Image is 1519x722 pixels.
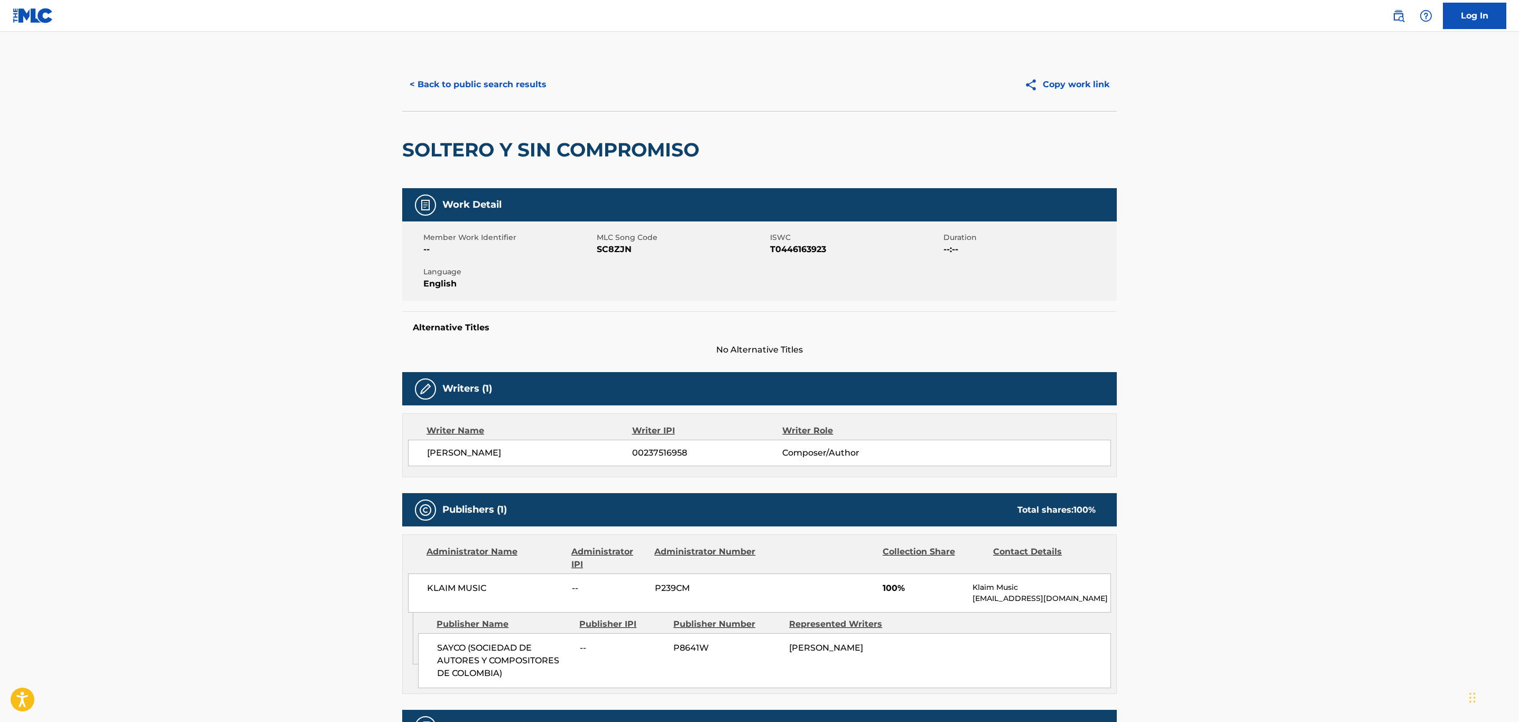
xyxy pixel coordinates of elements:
[419,199,432,211] img: Work Detail
[654,545,757,571] div: Administrator Number
[402,344,1117,356] span: No Alternative Titles
[1017,504,1096,516] div: Total shares:
[673,642,781,654] span: P8641W
[442,504,507,516] h5: Publishers (1)
[427,447,632,459] span: [PERSON_NAME]
[423,243,594,256] span: --
[1017,71,1117,98] button: Copy work link
[770,243,941,256] span: T0446163923
[655,582,757,595] span: P239CM
[943,243,1114,256] span: --:--
[782,424,919,437] div: Writer Role
[597,243,767,256] span: SC8ZJN
[632,447,782,459] span: 00237516958
[782,447,919,459] span: Composer/Author
[437,642,572,680] span: SAYCO (SOCIEDAD DE AUTORES Y COMPOSITORES DE COLOMBIA)
[442,383,492,395] h5: Writers (1)
[673,618,781,631] div: Publisher Number
[402,71,554,98] button: < Back to public search results
[442,199,502,211] h5: Work Detail
[789,643,863,653] span: [PERSON_NAME]
[427,424,632,437] div: Writer Name
[419,383,432,395] img: Writers
[1392,10,1405,22] img: search
[437,618,571,631] div: Publisher Name
[1443,3,1506,29] a: Log In
[1469,682,1476,714] div: Drag
[579,618,665,631] div: Publisher IPI
[770,232,941,243] span: ISWC
[883,582,965,595] span: 100%
[632,424,783,437] div: Writer IPI
[572,582,647,595] span: --
[789,618,897,631] div: Represented Writers
[1415,5,1437,26] div: Help
[993,545,1096,571] div: Contact Details
[423,277,594,290] span: English
[13,8,53,23] img: MLC Logo
[1388,5,1409,26] a: Public Search
[943,232,1114,243] span: Duration
[571,545,646,571] div: Administrator IPI
[427,582,564,595] span: KLAIM MUSIC
[972,593,1110,604] p: [EMAIL_ADDRESS][DOMAIN_NAME]
[972,582,1110,593] p: Klaim Music
[1420,10,1432,22] img: help
[597,232,767,243] span: MLC Song Code
[1024,78,1043,91] img: Copy work link
[883,545,985,571] div: Collection Share
[419,504,432,516] img: Publishers
[423,266,594,277] span: Language
[580,642,665,654] span: --
[423,232,594,243] span: Member Work Identifier
[1466,671,1519,722] iframe: Chat Widget
[402,138,705,162] h2: SOLTERO Y SIN COMPROMISO
[413,322,1106,333] h5: Alternative Titles
[1073,505,1096,515] span: 100 %
[427,545,563,571] div: Administrator Name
